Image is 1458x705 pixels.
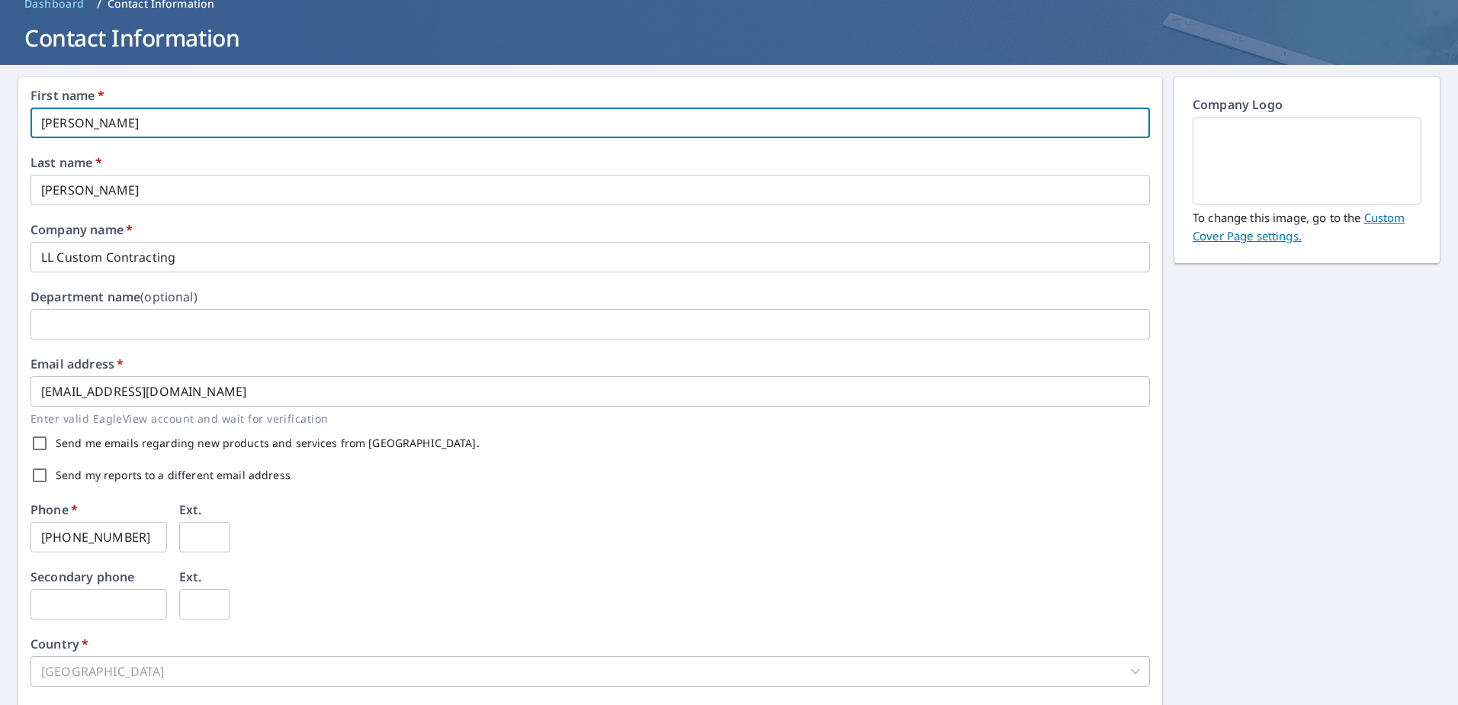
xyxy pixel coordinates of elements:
[31,156,102,169] label: Last name
[31,224,133,236] label: Company name
[31,358,124,370] label: Email address
[31,656,1150,687] div: [GEOGRAPHIC_DATA]
[31,571,134,583] label: Secondary phone
[1193,204,1421,245] p: To change this image, go to the
[179,504,202,516] label: Ext.
[1193,95,1421,117] p: Company Logo
[18,22,1440,53] h1: Contact Information
[31,504,78,516] label: Phone
[179,571,202,583] label: Ext.
[31,638,88,650] label: Country
[31,410,1139,427] p: Enter valid EagleView account and wait for verification
[31,291,198,303] label: Department name
[56,438,480,449] label: Send me emails regarding new products and services from [GEOGRAPHIC_DATA].
[56,470,291,481] label: Send my reports to a different email address
[140,288,198,305] b: (optional)
[1211,120,1403,202] img: EmptyCustomerLogo.png
[31,89,104,101] label: First name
